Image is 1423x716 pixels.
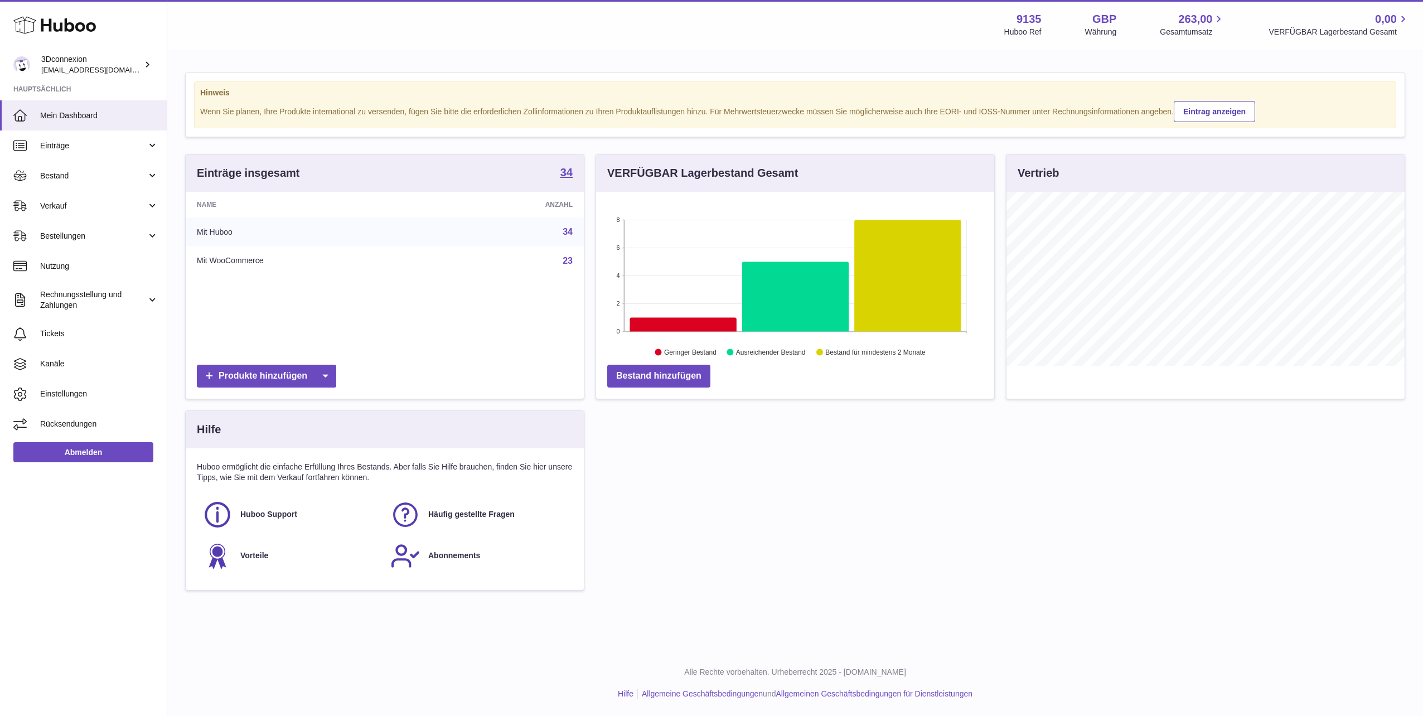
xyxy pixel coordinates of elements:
span: Vorteile [240,550,268,561]
strong: 34 [560,167,573,178]
span: 0,00 [1375,12,1397,27]
a: Eintrag anzeigen [1174,101,1255,122]
text: 0 [616,328,619,335]
li: und [638,689,972,699]
td: Mit WooCommerce [186,246,441,275]
a: Hilfe [618,689,633,698]
text: 6 [616,244,619,251]
span: Kanäle [40,359,158,369]
td: Mit Huboo [186,217,441,246]
text: 2 [616,300,619,307]
h3: Einträge insgesamt [197,166,300,181]
a: Allgemeine Geschäftsbedingungen [642,689,763,698]
text: 4 [616,272,619,279]
span: Nutzung [40,261,158,272]
span: Einstellungen [40,389,158,399]
a: 263,00 Gesamtumsatz [1160,12,1225,37]
span: Gesamtumsatz [1160,27,1225,37]
span: Verkauf [40,201,147,211]
th: Name [186,192,441,217]
span: Tickets [40,328,158,339]
strong: GBP [1092,12,1116,27]
a: Produkte hinzufügen [197,365,336,388]
a: 34 [560,167,573,180]
text: Geringer Bestand [664,349,717,356]
h3: Vertrieb [1018,166,1059,181]
p: Huboo ermöglicht die einfache Erfüllung Ihres Bestands. Aber falls Sie Hilfe brauchen, finden Sie... [197,462,573,483]
span: Rücksendungen [40,419,158,429]
a: Vorteile [202,541,379,571]
span: Abonnements [428,550,480,561]
text: Ausreichender Bestand [736,349,806,356]
span: Bestand [40,171,147,181]
a: Häufig gestellte Fragen [390,500,567,530]
a: Abonnements [390,541,567,571]
a: Huboo Support [202,500,379,530]
div: Währung [1085,27,1117,37]
span: Einträge [40,141,147,151]
h3: VERFÜGBAR Lagerbestand Gesamt [607,166,798,181]
span: Rechnungsstellung und Zahlungen [40,289,147,311]
span: Mein Dashboard [40,110,158,121]
span: VERFÜGBAR Lagerbestand Gesamt [1269,27,1410,37]
a: Bestand hinzufügen [607,365,710,388]
h3: Hilfe [197,422,221,437]
strong: Hinweis [200,88,1390,98]
a: Abmelden [13,442,153,462]
span: 263,00 [1178,12,1212,27]
span: Huboo Support [240,509,297,520]
text: Bestand für mindestens 2 Monate [825,349,926,356]
span: Häufig gestellte Fragen [428,509,515,520]
a: 23 [563,256,573,265]
a: Allgemeinen Geschäftsbedingungen für Dienstleistungen [776,689,972,698]
span: [EMAIL_ADDRESS][DOMAIN_NAME] [41,65,164,74]
div: Huboo Ref [1004,27,1042,37]
th: Anzahl [441,192,584,217]
a: 34 [563,227,573,236]
div: 3Dconnexion [41,54,142,75]
strong: 9135 [1017,12,1042,27]
p: Alle Rechte vorbehalten. Urheberrecht 2025 - [DOMAIN_NAME] [176,667,1414,678]
a: 0,00 VERFÜGBAR Lagerbestand Gesamt [1269,12,1410,37]
text: 8 [616,216,619,223]
div: Wenn Sie planen, Ihre Produkte international zu versenden, fügen Sie bitte die erforderlichen Zol... [200,99,1390,122]
span: Bestellungen [40,231,147,241]
img: order_eu@3dconnexion.com [13,56,30,73]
